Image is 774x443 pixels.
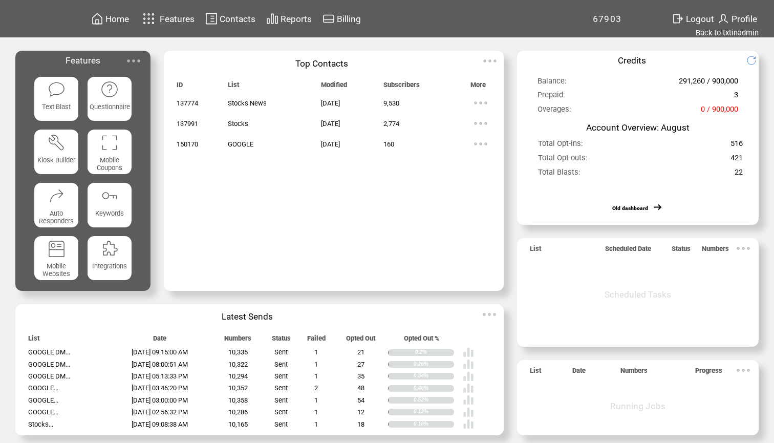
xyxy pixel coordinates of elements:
a: Mobile Websites [34,236,79,281]
a: Home [90,11,131,27]
span: Keywords [95,209,124,217]
span: Scheduled Date [605,245,651,257]
span: Numbers [702,245,729,257]
span: Stocks... [28,420,53,428]
img: poll%20-%20white.svg [463,418,474,430]
span: Sent [274,372,288,380]
span: 27 [357,361,364,368]
img: ellypsis.svg [480,51,500,71]
span: 10,165 [228,420,248,428]
div: 0.18% [414,421,454,428]
span: List [28,334,39,347]
a: Reports [265,11,313,27]
span: Logout [686,14,714,24]
span: Kiosk Builder [37,156,75,164]
span: Balance: [537,76,567,90]
img: questionnaire.svg [100,80,118,98]
img: features.svg [140,10,158,27]
span: Total Opt-ins: [538,139,583,153]
span: Contacts [220,14,255,24]
span: List [530,245,541,257]
img: poll%20-%20white.svg [463,347,474,358]
div: 0.34% [414,373,454,379]
span: 21 [357,348,364,356]
img: keywords.svg [100,186,118,204]
span: 10,286 [228,408,248,416]
span: 10,358 [228,396,248,404]
span: [DATE] 08:00:51 AM [132,361,188,368]
span: [DATE] 09:08:38 AM [132,420,188,428]
a: Questionnaire [88,77,132,121]
span: 9,530 [383,99,399,107]
img: ellypsis.svg [733,238,754,259]
a: Integrations [88,236,132,281]
span: 2,774 [383,120,399,128]
img: poll%20-%20white.svg [463,358,474,370]
span: Sent [274,408,288,416]
span: Top Contacts [295,58,348,69]
span: [DATE] [321,120,340,128]
span: Account Overview: August [586,122,690,133]
span: 35 [357,372,364,380]
span: 137991 [177,120,198,128]
span: Prepaid: [537,90,565,104]
span: 54 [357,396,364,404]
div: 0.12% [414,409,454,415]
span: Date [572,367,586,379]
span: Status [672,245,691,257]
span: Sent [274,384,288,392]
span: [DATE] 03:46:20 PM [132,384,188,392]
span: 12 [357,408,364,416]
span: 150170 [177,140,198,148]
span: Text Blast [42,103,71,111]
span: 1 [314,361,318,368]
span: Auto Responders [39,209,74,225]
span: Sent [274,348,288,356]
img: poll%20-%20white.svg [463,371,474,382]
img: text-blast.svg [48,80,66,98]
img: auto-responders.svg [48,186,66,204]
span: Latest Sends [222,311,273,322]
span: List [228,81,239,93]
a: Auto Responders [34,183,79,227]
span: 421 [730,153,743,167]
img: ellypsis.svg [479,304,500,325]
span: [DATE] 03:00:00 PM [132,396,188,404]
img: poll%20-%20white.svg [463,407,474,418]
span: 3 [734,90,738,104]
img: ellypsis.svg [470,93,491,113]
span: Profile [732,14,757,24]
span: 516 [730,139,743,153]
span: Total Opt-outs: [538,153,588,167]
span: 291,260 / 900,000 [679,76,738,90]
span: [DATE] [321,99,340,107]
img: mobile-websites.svg [48,240,66,258]
a: Old dashboard [612,205,648,212]
span: GOOGLE DM... [28,372,70,380]
span: Home [105,14,129,24]
span: 10,352 [228,384,248,392]
span: 22 [735,167,743,181]
span: 2 [314,384,318,392]
span: List [530,367,541,379]
span: 160 [383,140,394,148]
span: Stocks [228,120,248,128]
span: [DATE] [321,140,340,148]
img: ellypsis.svg [123,51,144,71]
img: poll%20-%20white.svg [463,394,474,406]
span: Features [160,14,195,24]
div: 0.2% [415,349,454,356]
span: 10,322 [228,361,248,368]
span: Numbers [224,334,251,347]
span: Opted Out [346,334,375,347]
span: Mobile Websites [42,262,70,278]
a: Profile [716,11,759,27]
span: 0 / 900,000 [701,104,738,118]
img: ellypsis.svg [733,360,754,381]
span: Sent [274,361,288,368]
span: 67903 [593,14,622,24]
span: Date [153,334,166,347]
img: home.svg [91,12,103,25]
img: ellypsis.svg [470,113,491,134]
span: Numbers [620,367,648,379]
